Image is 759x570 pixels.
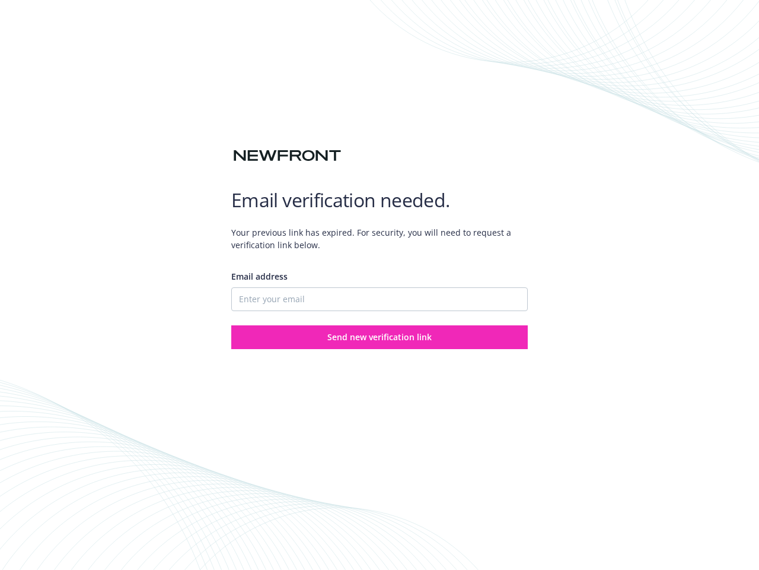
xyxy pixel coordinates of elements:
[231,325,528,349] button: Send new verification link
[231,145,343,166] img: Newfront logo
[231,287,528,311] input: Enter your email
[231,217,528,261] span: Your previous link has expired. For security, you will need to request a verification link below.
[231,271,288,282] span: Email address
[231,188,528,212] h1: Email verification needed.
[327,331,432,343] span: Send new verification link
